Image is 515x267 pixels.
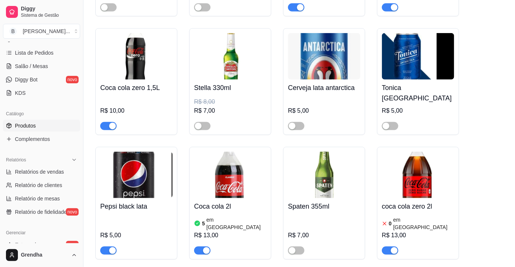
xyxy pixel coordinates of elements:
h4: Cerveja lata antarctica [288,83,360,93]
h4: Stella 330ml [194,83,266,93]
h4: Coca cola 2l [194,201,266,212]
h4: Spaten 355ml [288,201,360,212]
span: Diggy Bot [15,76,38,83]
h4: Tonica [GEOGRAPHIC_DATA] [382,83,454,103]
a: Relatórios de vendas [3,166,80,178]
a: Salão / Mesas [3,60,80,72]
div: R$ 5,00 [288,106,360,115]
img: product-image [382,152,454,198]
span: B [9,28,17,35]
span: Grendha [21,252,68,258]
h4: coca cola zero 2l [382,201,454,212]
article: em [GEOGRAPHIC_DATA] [206,216,266,231]
span: KDS [15,89,26,97]
h4: Pepsi black lata [100,201,173,212]
a: Relatório de clientes [3,179,80,191]
a: Produtos [3,120,80,132]
a: Relatório de fidelidadenovo [3,206,80,218]
article: 0 [389,220,392,227]
img: product-image [288,33,360,80]
span: Relatórios [6,157,26,163]
a: Complementos [3,133,80,145]
span: Relatório de clientes [15,181,62,189]
span: Relatório de mesas [15,195,60,202]
div: R$ 13,00 [194,231,266,240]
img: product-image [288,152,360,198]
a: Relatório de mesas [3,193,80,205]
div: Catálogo [3,108,80,120]
span: Sistema de Gestão [21,12,77,18]
div: R$ 7,00 [194,106,266,115]
span: Entregadores [15,241,46,248]
img: product-image [100,152,173,198]
a: KDS [3,87,80,99]
div: R$ 7,00 [288,231,360,240]
div: R$ 5,00 [100,231,173,240]
span: Produtos [15,122,36,129]
img: product-image [194,33,266,80]
span: Relatórios de vendas [15,168,64,176]
div: R$ 13,00 [382,231,454,240]
span: Diggy [21,6,77,12]
span: Lista de Pedidos [15,49,54,57]
span: Relatório de fidelidade [15,208,67,216]
a: Lista de Pedidos [3,47,80,59]
a: DiggySistema de Gestão [3,3,80,21]
a: Diggy Botnovo [3,74,80,86]
div: R$ 5,00 [382,106,454,115]
h4: Coca cola zero 1,5L [100,83,173,93]
div: [PERSON_NAME] ... [23,28,70,35]
article: em [GEOGRAPHIC_DATA] [393,216,454,231]
img: product-image [382,33,454,80]
button: Select a team [3,24,80,39]
div: Gerenciar [3,227,80,239]
img: product-image [194,152,266,198]
button: Grendha [3,246,80,264]
a: Entregadoresnovo [3,239,80,251]
article: 5 [202,220,205,227]
span: Complementos [15,135,50,143]
div: R$ 10,00 [100,106,173,115]
div: R$ 8,00 [194,97,266,106]
span: Salão / Mesas [15,62,48,70]
img: product-image [100,33,173,80]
